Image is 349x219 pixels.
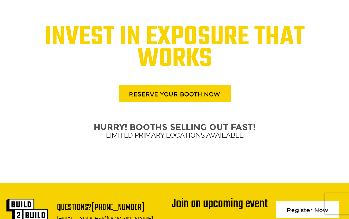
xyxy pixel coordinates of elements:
[113,3,130,20] div: Minimize live chat window
[172,198,268,210] div: Join an upcoming event
[57,202,153,214] h1: Questions?
[9,105,126,164] textarea: Type your message and click 'Submit'
[276,201,339,218] a: Register Now
[119,85,231,102] a: RESERVE YOUR BOOTH NOW
[5,129,344,142] p: LIMITED PRIMARY LOCATIONS AVAILABLE
[5,26,344,70] h1: INVEST IN EXPOSURE THAT WORKS
[91,201,145,215] a: [PHONE_NUMBER]
[9,64,126,79] input: Enter your last name
[9,84,126,100] input: Enter your email address
[101,170,126,179] em: Submit
[5,125,344,129] h2: HURRY! BOOTHS SELLING OUT FAST!
[36,39,116,48] div: Leave a message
